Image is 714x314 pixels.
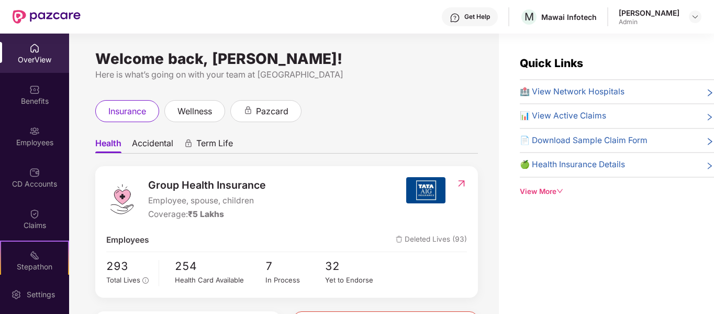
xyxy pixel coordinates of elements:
[520,186,714,197] div: View More
[265,257,326,275] span: 7
[520,110,606,122] span: 📊 View Active Claims
[177,105,212,118] span: wellness
[520,57,583,70] span: Quick Links
[132,138,173,153] span: Accidental
[396,236,403,243] img: deleteIcon
[541,12,597,22] div: Mawai Infotech
[556,188,564,195] span: down
[148,208,266,221] div: Coverage:
[1,262,68,272] div: Stepathon
[520,85,624,98] span: 🏥 View Network Hospitals
[619,8,679,18] div: [PERSON_NAME]
[29,167,40,178] img: svg+xml;base64,PHN2ZyBpZD0iQ0RfQWNjb3VudHMiIGRhdGEtbmFtZT0iQ0QgQWNjb3VudHMiIHhtbG5zPSJodHRwOi8vd3...
[106,234,149,246] span: Employees
[106,276,140,284] span: Total Lives
[142,277,149,284] span: info-circle
[706,136,714,147] span: right
[525,10,534,23] span: M
[175,275,265,286] div: Health Card Available
[11,289,21,300] img: svg+xml;base64,PHN2ZyBpZD0iU2V0dGluZy0yMHgyMCIgeG1sbnM9Imh0dHA6Ly93d3cudzMub3JnLzIwMDAvc3ZnIiB3aW...
[95,68,478,81] div: Here is what’s going on with your team at [GEOGRAPHIC_DATA]
[95,55,478,63] div: Welcome back, [PERSON_NAME]!
[29,209,40,219] img: svg+xml;base64,PHN2ZyBpZD0iQ2xhaW0iIHhtbG5zPSJodHRwOi8vd3d3LnczLm9yZy8yMDAwL3N2ZyIgd2lkdGg9IjIwIi...
[108,105,146,118] span: insurance
[106,257,151,275] span: 293
[706,160,714,171] span: right
[256,105,288,118] span: pazcard
[243,106,253,115] div: animation
[396,234,467,246] span: Deleted Lives (93)
[706,112,714,122] span: right
[148,177,266,193] span: Group Health Insurance
[24,289,58,300] div: Settings
[520,134,648,147] span: 📄 Download Sample Claim Form
[95,138,121,153] span: Health
[456,178,467,189] img: RedirectIcon
[464,13,490,21] div: Get Help
[706,88,714,98] span: right
[450,13,460,23] img: svg+xml;base64,PHN2ZyBpZD0iSGVscC0zMngzMiIgeG1sbnM9Imh0dHA6Ly93d3cudzMub3JnLzIwMDAvc3ZnIiB3aWR0aD...
[619,18,679,26] div: Admin
[691,13,699,21] img: svg+xml;base64,PHN2ZyBpZD0iRHJvcGRvd24tMzJ4MzIiIHhtbG5zPSJodHRwOi8vd3d3LnczLm9yZy8yMDAwL3N2ZyIgd2...
[106,183,138,215] img: logo
[148,194,266,207] span: Employee, spouse, children
[29,126,40,136] img: svg+xml;base64,PHN2ZyBpZD0iRW1wbG95ZWVzIiB4bWxucz0iaHR0cDovL3d3dy53My5vcmcvMjAwMC9zdmciIHdpZHRoPS...
[325,257,385,275] span: 32
[325,275,385,286] div: Yet to Endorse
[29,250,40,261] img: svg+xml;base64,PHN2ZyB4bWxucz0iaHR0cDovL3d3dy53My5vcmcvMjAwMC9zdmciIHdpZHRoPSIyMSIgaGVpZ2h0PSIyMC...
[188,209,224,219] span: ₹5 Lakhs
[196,138,233,153] span: Term Life
[13,10,81,24] img: New Pazcare Logo
[520,158,625,171] span: 🍏 Health Insurance Details
[29,84,40,95] img: svg+xml;base64,PHN2ZyBpZD0iQmVuZWZpdHMiIHhtbG5zPSJodHRwOi8vd3d3LnczLm9yZy8yMDAwL3N2ZyIgd2lkdGg9Ij...
[265,275,326,286] div: In Process
[175,257,265,275] span: 254
[406,177,445,203] img: insurerIcon
[184,139,193,148] div: animation
[29,43,40,53] img: svg+xml;base64,PHN2ZyBpZD0iSG9tZSIgeG1sbnM9Imh0dHA6Ly93d3cudzMub3JnLzIwMDAvc3ZnIiB3aWR0aD0iMjAiIG...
